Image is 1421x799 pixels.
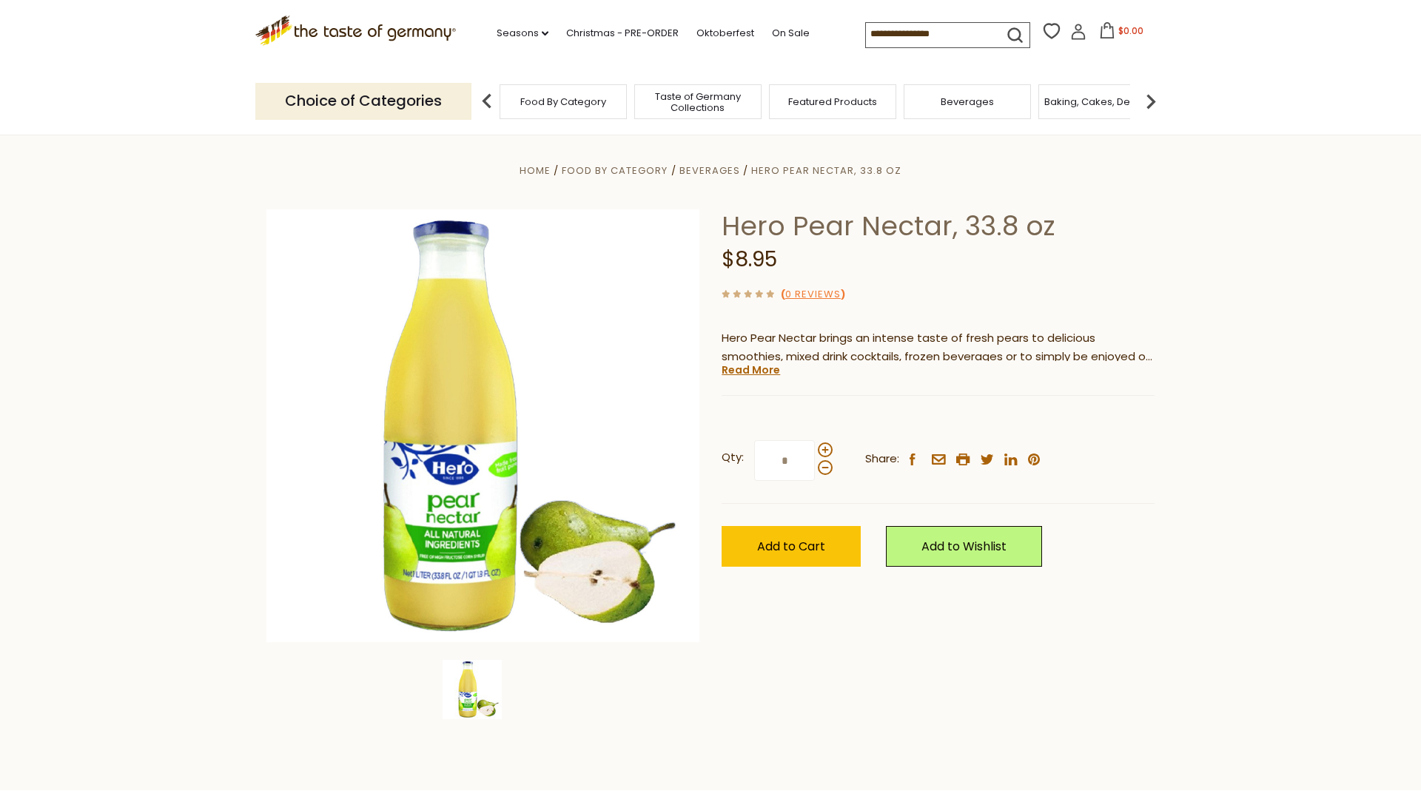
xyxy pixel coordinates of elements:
[785,287,841,303] a: 0 Reviews
[255,83,471,119] p: Choice of Categories
[1118,24,1143,37] span: $0.00
[1136,87,1166,116] img: next arrow
[754,440,815,481] input: Qty:
[781,287,845,301] span: ( )
[886,526,1042,567] a: Add to Wishlist
[865,450,899,468] span: Share:
[696,25,754,41] a: Oktoberfest
[520,163,551,178] a: Home
[772,25,810,41] a: On Sale
[497,25,548,41] a: Seasons
[566,25,679,41] a: Christmas - PRE-ORDER
[757,538,825,555] span: Add to Cart
[751,163,901,178] a: Hero Pear Nectar, 33.8 oz
[639,91,757,113] a: Taste of Germany Collections
[562,163,668,178] a: Food By Category
[722,363,780,377] a: Read More
[722,245,777,274] span: $8.95
[266,209,699,642] img: Hero Pear Nectar, 33.8 oz
[722,448,744,467] strong: Qty:
[472,87,502,116] img: previous arrow
[788,96,877,107] a: Featured Products
[679,163,740,178] a: Beverages
[443,660,502,719] img: Hero Pear Nectar, 33.8 oz
[722,526,861,567] button: Add to Cart
[722,329,1155,366] p: Hero Pear Nectar brings an intense taste of fresh pears to delicious smoothies, mixed drink cockt...
[1089,22,1152,44] button: $0.00
[941,96,994,107] a: Beverages
[722,209,1155,243] h1: Hero Pear Nectar, 33.8 oz
[520,96,606,107] a: Food By Category
[1044,96,1159,107] a: Baking, Cakes, Desserts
